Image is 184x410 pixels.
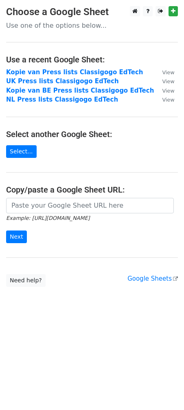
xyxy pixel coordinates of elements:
[6,215,90,221] small: Example: [URL][DOMAIN_NAME]
[6,21,178,30] p: Use one of the options below...
[6,6,178,18] h3: Choose a Google Sheet
[162,88,174,94] small: View
[162,97,174,103] small: View
[6,230,27,243] input: Next
[154,69,174,76] a: View
[6,145,37,158] a: Select...
[6,129,178,139] h4: Select another Google Sheet:
[154,96,174,103] a: View
[162,69,174,75] small: View
[6,69,143,76] a: Kopie van Press lists Classigogo EdTech
[6,198,174,213] input: Paste your Google Sheet URL here
[6,96,118,103] a: NL Press lists Classigogo EdTech
[6,87,154,94] a: Kopie van BE Press lists Classigogo EdTech
[6,274,46,287] a: Need help?
[6,55,178,64] h4: Use a recent Google Sheet:
[154,78,174,85] a: View
[127,275,178,282] a: Google Sheets
[6,185,178,195] h4: Copy/paste a Google Sheet URL:
[6,78,119,85] a: UK Press lists Classigogo EdTech
[154,87,174,94] a: View
[162,78,174,84] small: View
